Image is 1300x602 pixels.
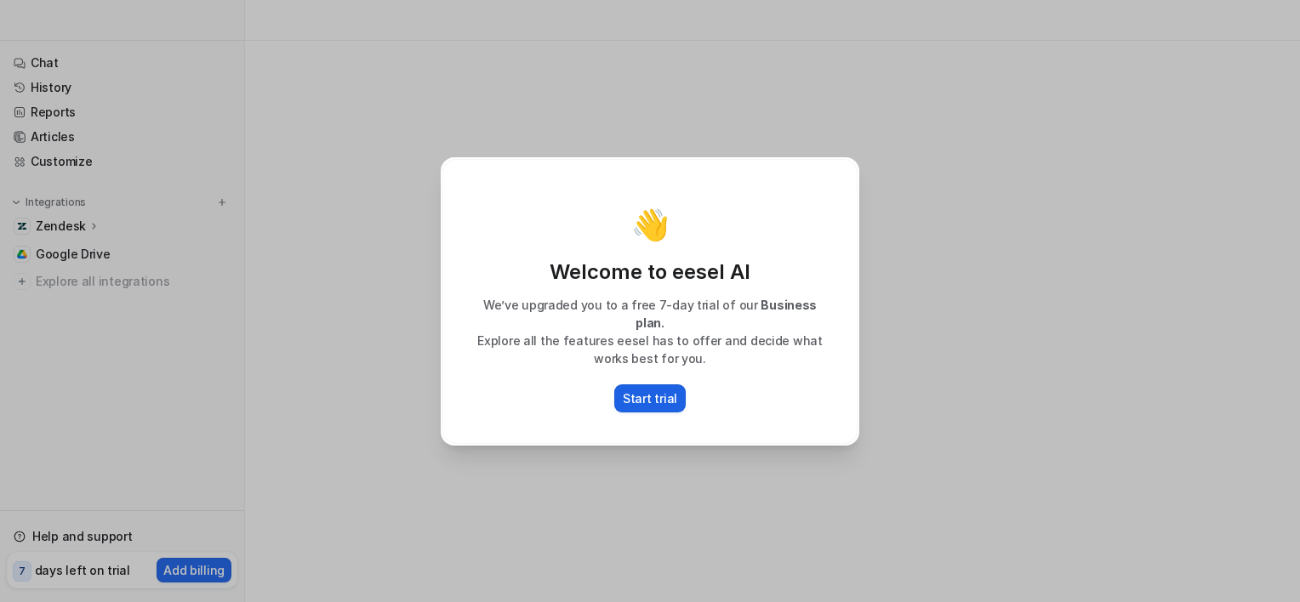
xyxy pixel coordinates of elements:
[631,207,670,241] p: 👋
[614,384,686,412] button: Start trial
[460,258,840,286] p: Welcome to eesel AI
[460,296,840,332] p: We’ve upgraded you to a free 7-day trial of our
[460,332,840,367] p: Explore all the features eesel has to offer and decide what works best for you.
[623,389,677,407] p: Start trial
